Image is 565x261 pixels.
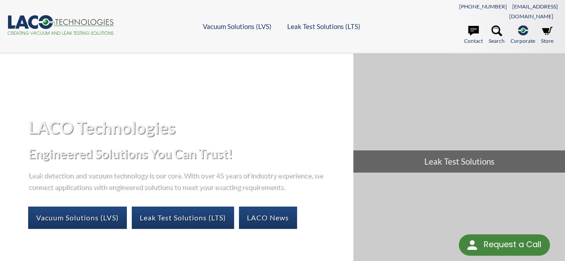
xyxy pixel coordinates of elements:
[28,169,327,192] p: Leak detection and vacuum technology is our core. With over 45 years of industry experience, we c...
[509,3,558,20] a: [EMAIL_ADDRESS][DOMAIN_NAME]
[483,234,541,255] div: Request a Call
[353,150,565,173] span: Leak Test Solutions
[203,22,272,30] a: Vacuum Solutions (LVS)
[511,37,535,45] span: Corporate
[459,234,550,256] div: Request a Call
[287,22,360,30] a: Leak Test Solutions (LTS)
[489,25,505,45] a: Search
[28,207,127,229] a: Vacuum Solutions (LVS)
[353,54,565,172] a: Leak Test Solutions
[465,238,479,252] img: round button
[28,145,346,162] h2: Engineered Solutions You Can Trust!
[541,25,553,45] a: Store
[239,207,297,229] a: LACO News
[132,207,234,229] a: Leak Test Solutions (LTS)
[464,25,483,45] a: Contact
[28,116,346,138] h1: LACO Technologies
[459,3,507,10] a: [PHONE_NUMBER]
